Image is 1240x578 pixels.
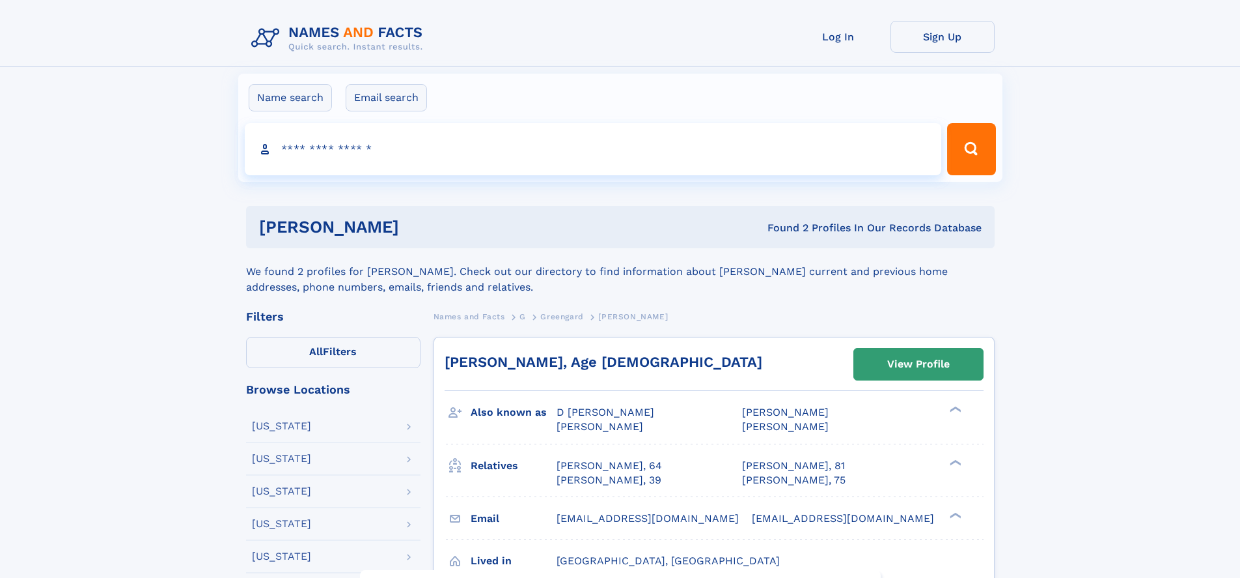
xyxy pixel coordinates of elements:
[742,473,846,487] a: [PERSON_NAME], 75
[471,401,557,424] h3: Also known as
[249,84,332,111] label: Name search
[309,345,323,358] span: All
[887,349,950,379] div: View Profile
[946,511,962,519] div: ❯
[598,312,668,321] span: [PERSON_NAME]
[583,221,982,235] div: Found 2 Profiles In Our Records Database
[471,455,557,477] h3: Relatives
[540,312,583,321] span: Greengard
[890,21,995,53] a: Sign Up
[540,308,583,325] a: Greengard
[445,354,762,370] a: [PERSON_NAME], Age [DEMOGRAPHIC_DATA]
[246,337,420,368] label: Filters
[557,406,654,418] span: D [PERSON_NAME]
[557,555,780,567] span: [GEOGRAPHIC_DATA], [GEOGRAPHIC_DATA]
[742,406,829,418] span: [PERSON_NAME]
[742,420,829,433] span: [PERSON_NAME]
[471,550,557,572] h3: Lived in
[752,512,934,525] span: [EMAIL_ADDRESS][DOMAIN_NAME]
[519,308,526,325] a: G
[245,123,942,175] input: search input
[557,420,643,433] span: [PERSON_NAME]
[434,308,505,325] a: Names and Facts
[557,512,739,525] span: [EMAIL_ADDRESS][DOMAIN_NAME]
[946,405,962,414] div: ❯
[519,312,526,321] span: G
[471,508,557,530] h3: Email
[786,21,890,53] a: Log In
[252,519,311,529] div: [US_STATE]
[246,311,420,323] div: Filters
[246,248,995,295] div: We found 2 profiles for [PERSON_NAME]. Check out our directory to find information about [PERSON_...
[557,459,662,473] a: [PERSON_NAME], 64
[557,473,661,487] a: [PERSON_NAME], 39
[854,349,983,380] a: View Profile
[252,551,311,562] div: [US_STATE]
[252,486,311,497] div: [US_STATE]
[346,84,427,111] label: Email search
[946,458,962,467] div: ❯
[252,454,311,464] div: [US_STATE]
[246,384,420,396] div: Browse Locations
[947,123,995,175] button: Search Button
[252,421,311,431] div: [US_STATE]
[742,459,845,473] a: [PERSON_NAME], 81
[246,21,434,56] img: Logo Names and Facts
[259,219,583,235] h1: [PERSON_NAME]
